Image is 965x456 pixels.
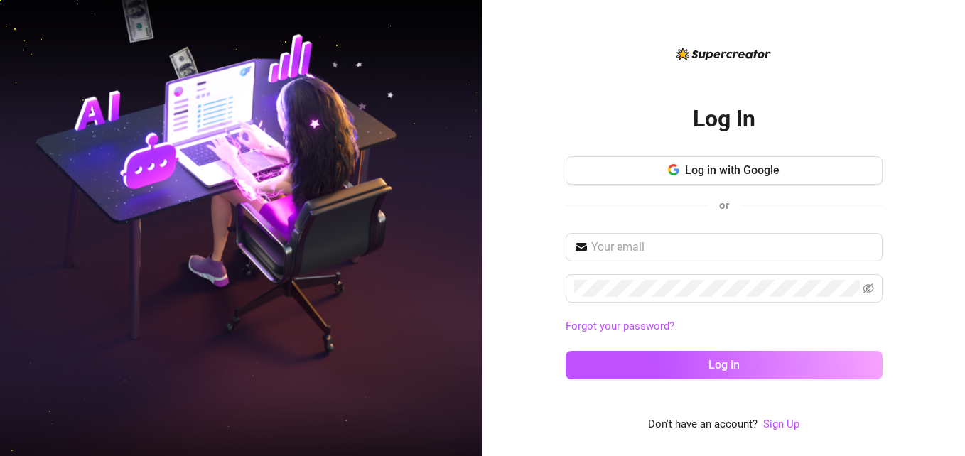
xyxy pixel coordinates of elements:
a: Forgot your password? [566,318,883,335]
img: logo-BBDzfeDw.svg [676,48,771,60]
a: Forgot your password? [566,320,674,332]
span: Log in [708,358,740,371]
input: Your email [591,239,874,256]
button: Log in [566,351,883,379]
span: or [719,199,729,212]
span: Don't have an account? [648,416,758,433]
span: eye-invisible [863,283,874,294]
button: Log in with Google [566,156,883,185]
h2: Log In [693,104,755,134]
a: Sign Up [763,418,799,430]
span: Log in with Google [685,163,780,177]
a: Sign Up [763,416,799,433]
